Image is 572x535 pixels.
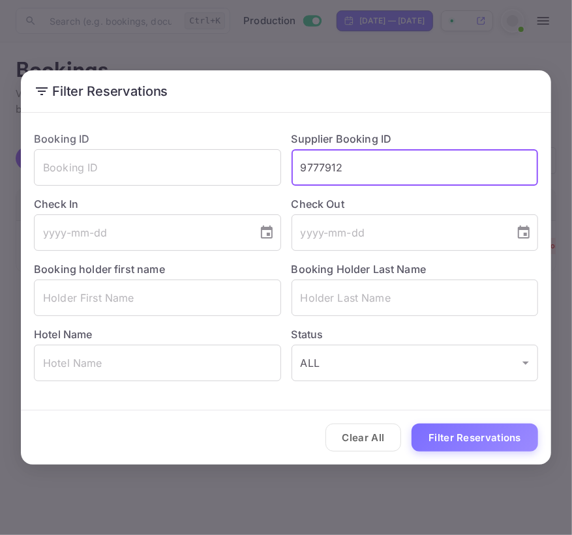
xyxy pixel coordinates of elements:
[34,328,93,341] label: Hotel Name
[292,345,539,381] div: ALL
[292,280,539,316] input: Holder Last Name
[34,132,90,145] label: Booking ID
[292,263,427,276] label: Booking Holder Last Name
[34,149,281,186] input: Booking ID
[21,70,551,112] h2: Filter Reservations
[34,196,281,212] label: Check In
[292,214,506,251] input: yyyy-mm-dd
[34,345,281,381] input: Hotel Name
[412,424,538,452] button: Filter Reservations
[511,220,537,246] button: Choose date
[292,132,392,145] label: Supplier Booking ID
[292,196,539,212] label: Check Out
[34,280,281,316] input: Holder First Name
[292,326,539,342] label: Status
[254,220,280,246] button: Choose date
[292,149,539,186] input: Supplier Booking ID
[34,263,165,276] label: Booking holder first name
[34,214,248,251] input: yyyy-mm-dd
[325,424,402,452] button: Clear All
